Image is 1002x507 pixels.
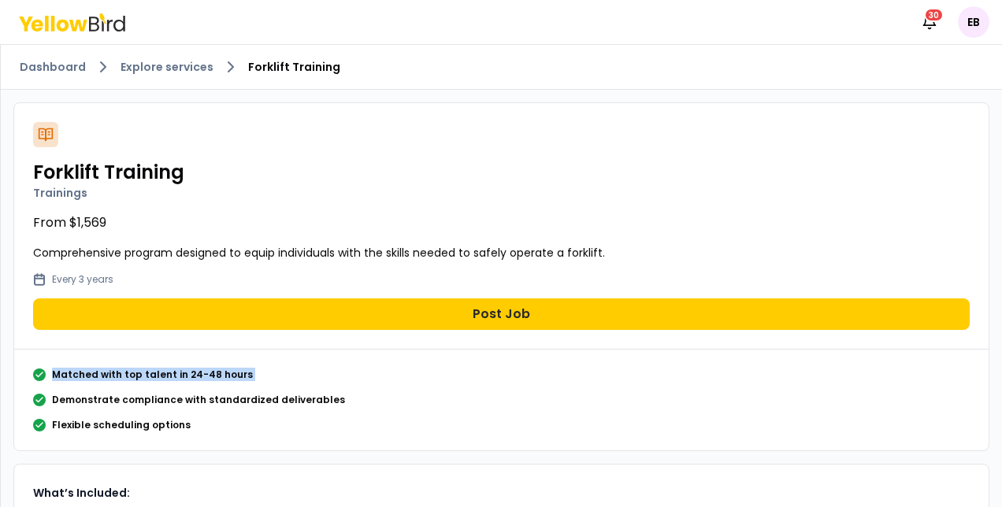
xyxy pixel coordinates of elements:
[33,213,970,232] p: From $1,569
[52,368,253,381] p: Matched with top talent in 24-48 hours
[33,298,970,330] button: Post Job
[121,59,213,75] a: Explore services
[33,160,970,185] h2: Forklift Training
[20,57,983,76] nav: breadcrumb
[924,8,944,22] div: 30
[33,485,130,501] strong: What’s Included:
[33,245,970,261] p: Comprehensive program designed to equip individuals with the skills needed to safely operate a fo...
[52,419,191,431] p: Flexible scheduling options
[958,6,989,38] span: EB
[248,59,340,75] span: Forklift Training
[52,273,113,286] p: Every 3 years
[52,394,345,406] p: Demonstrate compliance with standardized deliverables
[33,185,970,201] p: Trainings
[20,59,86,75] a: Dashboard
[914,6,945,38] button: 30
